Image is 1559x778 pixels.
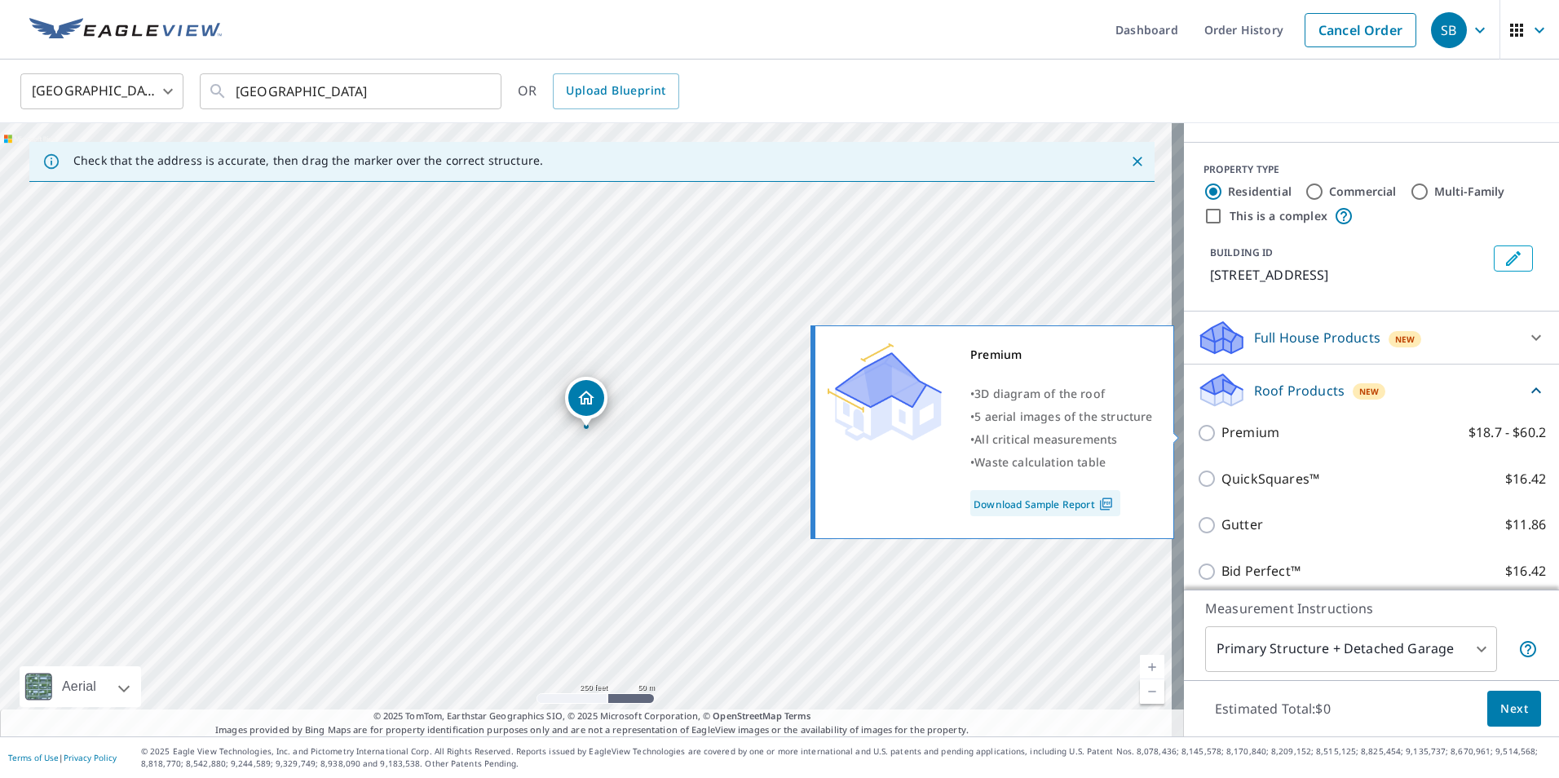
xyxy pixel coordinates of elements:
[974,454,1106,470] span: Waste calculation table
[1205,599,1538,618] p: Measurement Instructions
[8,752,59,763] a: Terms of Use
[566,81,665,101] span: Upload Blueprint
[974,431,1117,447] span: All critical measurements
[1500,699,1528,719] span: Next
[1221,422,1279,443] p: Premium
[1221,469,1319,489] p: QuickSquares™
[1210,245,1273,259] p: BUILDING ID
[1197,318,1546,357] div: Full House ProductsNew
[1210,265,1487,285] p: [STREET_ADDRESS]
[1395,333,1415,346] span: New
[1095,497,1117,511] img: Pdf Icon
[64,752,117,763] a: Privacy Policy
[970,428,1153,451] div: •
[970,451,1153,474] div: •
[974,386,1105,401] span: 3D diagram of the roof
[236,69,468,114] input: Search by address or latitude-longitude
[73,153,543,168] p: Check that the address is accurate, then drag the marker over the correct structure.
[1221,561,1301,581] p: Bid Perfect™
[1518,639,1538,659] span: Your report will include the primary structure and a detached garage if one exists.
[1254,328,1380,347] p: Full House Products
[373,709,811,723] span: © 2025 TomTom, Earthstar Geographics SIO, © 2025 Microsoft Corporation, ©
[518,73,679,109] div: OR
[1431,12,1467,48] div: SB
[20,666,141,707] div: Aerial
[1205,626,1497,672] div: Primary Structure + Detached Garage
[1305,13,1416,47] a: Cancel Order
[20,69,183,114] div: [GEOGRAPHIC_DATA]
[1203,162,1539,177] div: PROPERTY TYPE
[970,382,1153,405] div: •
[1505,515,1546,535] p: $11.86
[29,18,222,42] img: EV Logo
[1434,183,1505,200] label: Multi-Family
[970,405,1153,428] div: •
[970,343,1153,366] div: Premium
[141,745,1551,770] p: © 2025 Eagle View Technologies, Inc. and Pictometry International Corp. All Rights Reserved. Repo...
[1230,208,1327,224] label: This is a complex
[713,709,781,722] a: OpenStreetMap
[1140,679,1164,704] a: Current Level 17, Zoom Out
[1487,691,1541,727] button: Next
[553,73,678,109] a: Upload Blueprint
[8,753,117,763] p: |
[1127,151,1148,172] button: Close
[1468,422,1546,443] p: $18.7 - $60.2
[828,343,942,441] img: Premium
[1329,183,1397,200] label: Commercial
[784,709,811,722] a: Terms
[1202,691,1344,727] p: Estimated Total: $0
[1505,469,1546,489] p: $16.42
[1505,561,1546,581] p: $16.42
[1494,245,1533,272] button: Edit building 1
[974,409,1152,424] span: 5 aerial images of the structure
[1197,371,1546,409] div: Roof ProductsNew
[1359,385,1380,398] span: New
[970,490,1120,516] a: Download Sample Report
[1140,655,1164,679] a: Current Level 17, Zoom In
[1228,183,1292,200] label: Residential
[1254,381,1345,400] p: Roof Products
[565,377,607,427] div: Dropped pin, building 1, Residential property, 1015 M St Tekamah, NE 68061
[57,666,101,707] div: Aerial
[1221,515,1263,535] p: Gutter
